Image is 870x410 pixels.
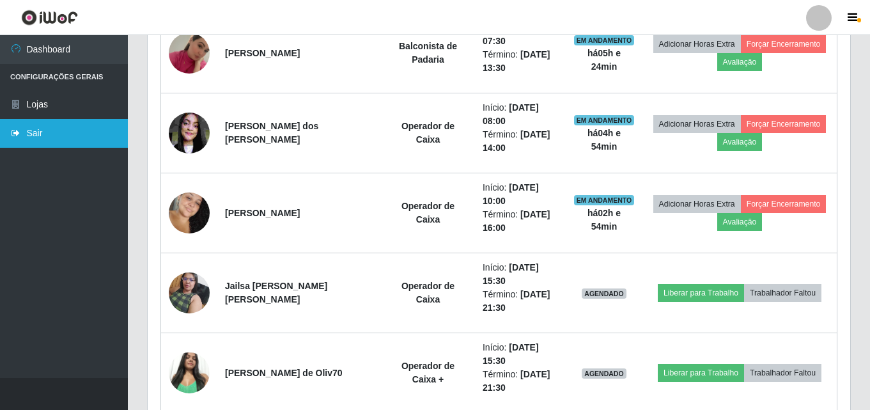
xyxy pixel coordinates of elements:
[744,364,821,382] button: Trabalhador Faltou
[401,281,454,304] strong: Operador de Caixa
[483,102,539,126] time: [DATE] 08:00
[717,133,763,151] button: Avaliação
[483,368,558,395] li: Término:
[401,121,454,145] strong: Operador de Caixa
[169,17,210,90] img: 1741890042510.jpeg
[744,284,821,302] button: Trabalhador Faltou
[717,213,763,231] button: Avaliação
[574,35,635,45] span: EM ANDAMENTO
[401,201,454,225] strong: Operador de Caixa
[483,101,558,128] li: Início:
[21,10,78,26] img: CoreUI Logo
[483,288,558,315] li: Término:
[653,35,741,53] button: Adicionar Horas Extra
[574,195,635,205] span: EM ANDAMENTO
[483,342,539,366] time: [DATE] 15:30
[225,281,327,304] strong: Jailsa [PERSON_NAME] [PERSON_NAME]
[483,341,558,368] li: Início:
[225,48,300,58] strong: [PERSON_NAME]
[169,106,210,160] img: 1650504454448.jpeg
[658,364,744,382] button: Liberar para Trabalho
[483,128,558,155] li: Término:
[741,35,827,53] button: Forçar Encerramento
[483,262,539,286] time: [DATE] 15:30
[582,368,626,379] span: AGENDADO
[483,208,558,235] li: Término:
[399,41,457,65] strong: Balconista de Padaria
[169,265,210,320] img: 1749692047494.jpeg
[574,115,635,125] span: EM ANDAMENTO
[653,195,741,213] button: Adicionar Horas Extra
[741,115,827,133] button: Forçar Encerramento
[717,53,763,71] button: Avaliação
[225,121,318,145] strong: [PERSON_NAME] dos [PERSON_NAME]
[587,48,621,72] strong: há 05 h e 24 min
[658,284,744,302] button: Liberar para Trabalho
[169,345,210,400] img: 1727212594442.jpeg
[741,195,827,213] button: Forçar Encerramento
[225,208,300,218] strong: [PERSON_NAME]
[401,361,454,384] strong: Operador de Caixa +
[587,208,621,232] strong: há 02 h e 54 min
[483,182,539,206] time: [DATE] 10:00
[483,48,558,75] li: Término:
[169,182,210,244] img: 1750087788307.jpeg
[483,261,558,288] li: Início:
[582,288,626,299] span: AGENDADO
[653,115,741,133] button: Adicionar Horas Extra
[483,181,558,208] li: Início:
[225,368,343,378] strong: [PERSON_NAME] de Oliv70
[587,128,621,152] strong: há 04 h e 54 min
